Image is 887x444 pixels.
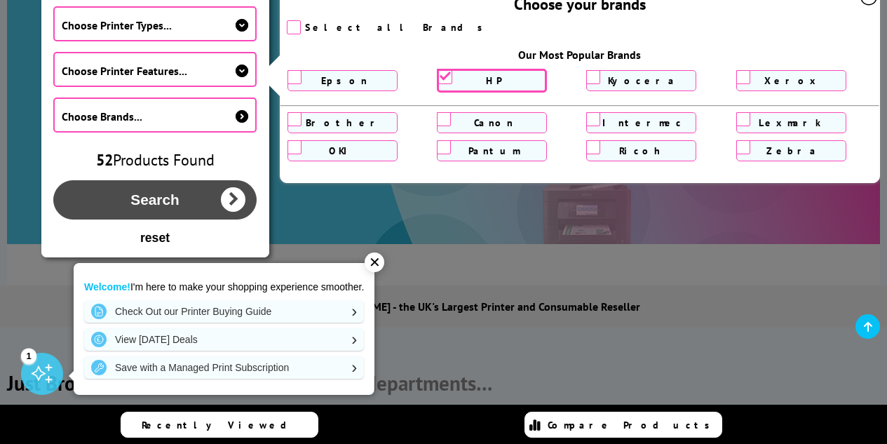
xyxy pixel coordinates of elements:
[740,116,842,129] label: Lexmark
[442,74,541,87] label: HP
[740,74,842,87] label: Xerox
[441,116,543,129] label: Canon
[590,74,692,87] label: Kyocera
[62,64,187,78] span: Choose Printer Features...
[441,144,543,157] label: Pantum
[62,109,142,123] span: Choose Brands...
[740,144,842,157] label: Zebra
[305,21,490,34] label: Select all Brands
[524,412,722,438] a: Compare Products
[590,116,692,129] label: Intermec
[62,18,172,32] span: Choose Printer Types...
[84,300,364,323] a: Check Out our Printer Buying Guide
[292,144,393,157] label: OKI
[365,253,384,272] div: ✕
[130,191,179,208] span: Search
[84,356,364,379] a: Save with a Managed Print Subscription
[292,74,393,87] label: Epson
[96,150,113,170] span: 52
[590,144,692,157] label: Ricoh
[84,281,130,292] strong: Welcome!
[548,419,717,431] span: Compare Products
[53,150,257,170] div: Products Found
[84,328,364,351] a: View [DATE] Deals
[53,230,257,246] button: reset
[21,348,36,363] div: 1
[53,180,257,220] button: Search
[142,419,301,431] span: Recently Viewed
[121,412,318,438] a: Recently Viewed
[280,48,880,62] span: Our Most Popular Brands
[292,116,393,129] label: Brother
[84,281,364,293] p: I'm here to make your shopping experience smoother.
